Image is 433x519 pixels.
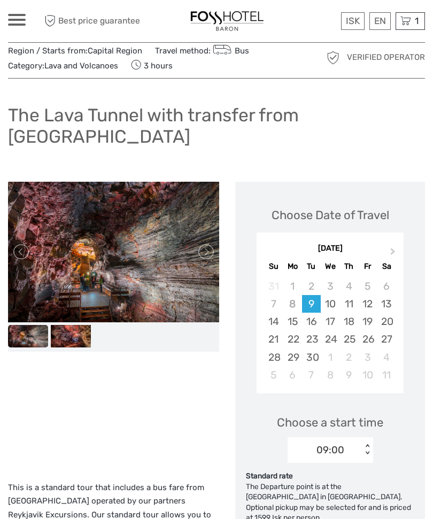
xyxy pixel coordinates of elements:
[339,348,358,366] div: Choose Thursday, October 2nd, 2025
[413,16,420,26] span: 1
[339,295,358,313] div: Choose Thursday, September 11th, 2025
[8,182,219,322] img: b25d00636b7242728e8202b364ca0ca1_main_slider.jpg
[321,295,339,313] div: Choose Wednesday, September 10th, 2025
[264,277,283,295] div: Not available Sunday, August 31st, 2025
[283,313,302,330] div: Choose Monday, September 15th, 2025
[358,295,377,313] div: Choose Friday, September 12th, 2025
[321,277,339,295] div: Not available Wednesday, September 3rd, 2025
[339,277,358,295] div: Not available Thursday, September 4th, 2025
[377,366,396,384] div: Choose Saturday, October 11th, 2025
[302,295,321,313] div: Choose Tuesday, September 9th, 2025
[316,443,344,457] div: 09:00
[302,277,321,295] div: Not available Tuesday, September 2nd, 2025
[131,58,173,73] span: 3 hours
[321,330,339,348] div: Choose Wednesday, September 24th, 2025
[283,330,302,348] div: Choose Monday, September 22nd, 2025
[277,414,383,431] span: Choose a start time
[377,259,396,274] div: Sa
[283,348,302,366] div: Choose Monday, September 29th, 2025
[264,348,283,366] div: Choose Sunday, September 28th, 2025
[264,259,283,274] div: Su
[377,277,396,295] div: Not available Saturday, September 6th, 2025
[339,259,358,274] div: Th
[257,243,404,254] div: [DATE]
[44,61,118,71] a: Lava and Volcanoes
[321,348,339,366] div: Choose Wednesday, October 1st, 2025
[283,277,302,295] div: Not available Monday, September 1st, 2025
[302,259,321,274] div: Tu
[324,49,342,66] img: verified_operator_grey_128.png
[358,259,377,274] div: Fr
[302,348,321,366] div: Choose Tuesday, September 30th, 2025
[358,277,377,295] div: Not available Friday, September 5th, 2025
[362,444,372,455] div: < >
[302,366,321,384] div: Choose Tuesday, October 7th, 2025
[346,16,360,26] span: ISK
[321,259,339,274] div: We
[358,348,377,366] div: Choose Friday, October 3rd, 2025
[358,313,377,330] div: Choose Friday, September 19th, 2025
[264,330,283,348] div: Choose Sunday, September 21st, 2025
[302,313,321,330] div: Choose Tuesday, September 16th, 2025
[8,104,425,148] h1: The Lava Tunnel with transfer from [GEOGRAPHIC_DATA]
[51,325,91,347] img: d3ce50650aa043b3b4c2eb14622f79db_slider_thumbnail.jpg
[264,313,283,330] div: Choose Sunday, September 14th, 2025
[339,366,358,384] div: Choose Thursday, October 9th, 2025
[369,12,391,30] div: EN
[88,46,142,56] a: Capital Region
[246,471,414,482] div: Standard rate
[321,313,339,330] div: Choose Wednesday, September 17th, 2025
[321,366,339,384] div: Choose Wednesday, October 8th, 2025
[339,313,358,330] div: Choose Thursday, September 18th, 2025
[358,366,377,384] div: Choose Friday, October 10th, 2025
[42,12,140,30] span: Best price guarantee
[260,277,400,384] div: month 2025-09
[283,295,302,313] div: Not available Monday, September 8th, 2025
[188,8,267,34] img: 1355-f22f4eb0-fb05-4a92-9bea-b034c25151e6_logo_small.jpg
[358,330,377,348] div: Choose Friday, September 26th, 2025
[211,46,249,56] a: Bus
[264,366,283,384] div: Choose Sunday, October 5th, 2025
[377,330,396,348] div: Choose Saturday, September 27th, 2025
[339,330,358,348] div: Choose Thursday, September 25th, 2025
[377,295,396,313] div: Choose Saturday, September 13th, 2025
[15,19,121,27] p: We're away right now. Please check back later!
[155,43,249,58] span: Travel method:
[8,45,142,57] span: Region / Starts from:
[377,313,396,330] div: Choose Saturday, September 20th, 2025
[385,246,403,263] button: Next Month
[123,17,136,29] button: Open LiveChat chat widget
[264,295,283,313] div: Not available Sunday, September 7th, 2025
[283,259,302,274] div: Mo
[347,52,425,63] span: Verified Operator
[377,348,396,366] div: Choose Saturday, October 4th, 2025
[272,207,389,223] div: Choose Date of Travel
[8,60,118,72] span: Category:
[302,330,321,348] div: Choose Tuesday, September 23rd, 2025
[283,366,302,384] div: Choose Monday, October 6th, 2025
[8,325,48,347] img: b25d00636b7242728e8202b364ca0ca1_slider_thumbnail.jpg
